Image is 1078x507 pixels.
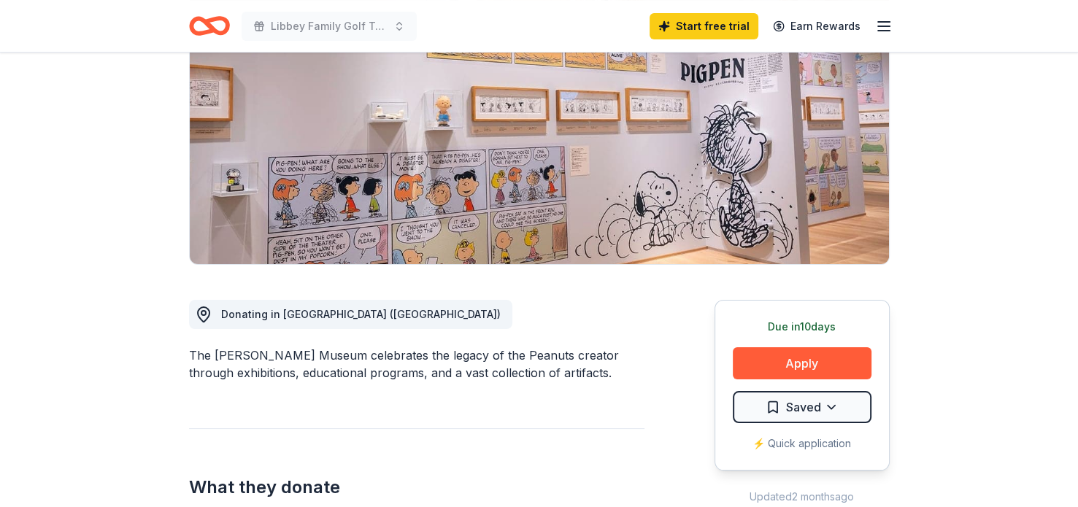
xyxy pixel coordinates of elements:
[733,435,871,452] div: ⚡️ Quick application
[764,13,869,39] a: Earn Rewards
[242,12,417,41] button: Libbey Family Golf Tournament
[650,13,758,39] a: Start free trial
[786,398,821,417] span: Saved
[221,308,501,320] span: Donating in [GEOGRAPHIC_DATA] ([GEOGRAPHIC_DATA])
[733,347,871,379] button: Apply
[715,488,890,506] div: Updated 2 months ago
[189,476,644,499] h2: What they donate
[271,18,388,35] span: Libbey Family Golf Tournament
[189,347,644,382] div: The [PERSON_NAME] Museum celebrates the legacy of the Peanuts creator through exhibitions, educat...
[189,9,230,43] a: Home
[733,391,871,423] button: Saved
[733,318,871,336] div: Due in 10 days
